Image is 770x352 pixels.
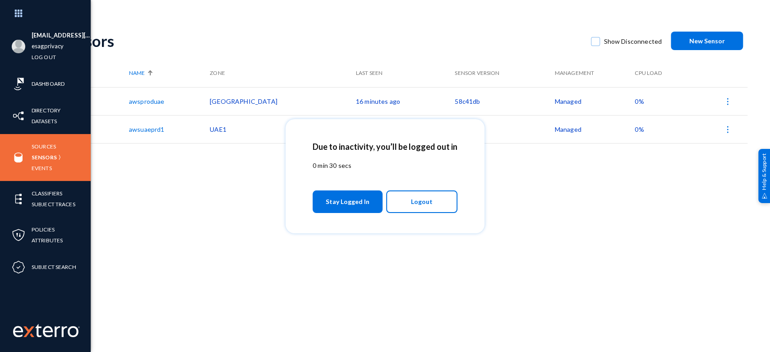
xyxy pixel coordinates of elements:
[313,161,457,170] p: 0 min 30 secs
[411,194,433,209] span: Logout
[386,190,458,213] button: Logout
[326,194,369,210] span: Stay Logged In
[313,190,383,213] button: Stay Logged In
[313,142,457,152] h2: Due to inactivity, you’ll be logged out in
